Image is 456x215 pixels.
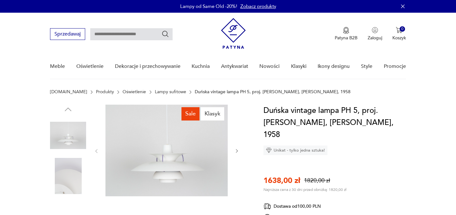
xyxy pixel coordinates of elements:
h1: Duńska vintage lampa PH 5, proj. [PERSON_NAME], [PERSON_NAME], 1958 [263,105,406,141]
div: Dostawa od 100,00 PLN [263,202,339,210]
div: Unikat - tylko jedna sztuka! [263,146,327,155]
a: Klasyki [291,54,307,79]
img: Zdjęcie produktu Duńska vintage lampa PH 5, proj. Poul Henningsen, Louis Poulsen, 1958 [105,105,228,196]
button: Sprzedawaj [50,28,85,40]
a: Kuchnia [192,54,210,79]
p: Zaloguj [368,35,382,41]
a: Oświetlenie [76,54,104,79]
p: Najniższa cena z 30 dni przed obniżką: 1820,00 zł [263,187,346,192]
a: Nowości [259,54,280,79]
a: Ikony designu [318,54,350,79]
a: Style [361,54,372,79]
img: Ikona medalu [343,27,349,34]
p: Duńska vintage lampa PH 5, proj. [PERSON_NAME], [PERSON_NAME], 1958 [195,89,351,94]
button: Zaloguj [368,27,382,41]
a: Ikona medaluPatyna B2B [335,27,358,41]
p: Lampy od Same Old -20%! [180,3,237,10]
button: 0Koszyk [392,27,406,41]
a: Sprzedawaj [50,32,85,37]
p: 1638,00 zł [263,175,300,186]
a: [DOMAIN_NAME] [50,89,87,94]
p: 1820,00 zł [304,177,330,185]
img: Zdjęcie produktu Duńska vintage lampa PH 5, proj. Poul Henningsen, Louis Poulsen, 1958 [50,117,86,153]
p: Koszyk [392,35,406,41]
a: Produkty [96,89,114,94]
div: Sale [181,107,199,121]
img: Ikona koszyka [396,27,402,33]
button: Szukaj [161,30,169,38]
a: Dekoracje i przechowywanie [115,54,180,79]
a: Lampy sufitowe [155,89,186,94]
p: Patyna B2B [335,35,358,41]
img: Zdjęcie produktu Duńska vintage lampa PH 5, proj. Poul Henningsen, Louis Poulsen, 1958 [50,158,86,194]
a: Promocje [384,54,406,79]
img: Patyna - sklep z meblami i dekoracjami vintage [221,18,246,49]
div: 0 [400,26,405,32]
a: Zobacz produkty [240,3,276,10]
img: Ikona dostawy [263,202,271,210]
a: Antykwariat [221,54,248,79]
a: Oświetlenie [123,89,146,94]
img: Ikonka użytkownika [372,27,378,33]
div: Klasyk [201,107,224,121]
img: Ikona diamentu [266,147,272,153]
button: Patyna B2B [335,27,358,41]
a: Meble [50,54,65,79]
